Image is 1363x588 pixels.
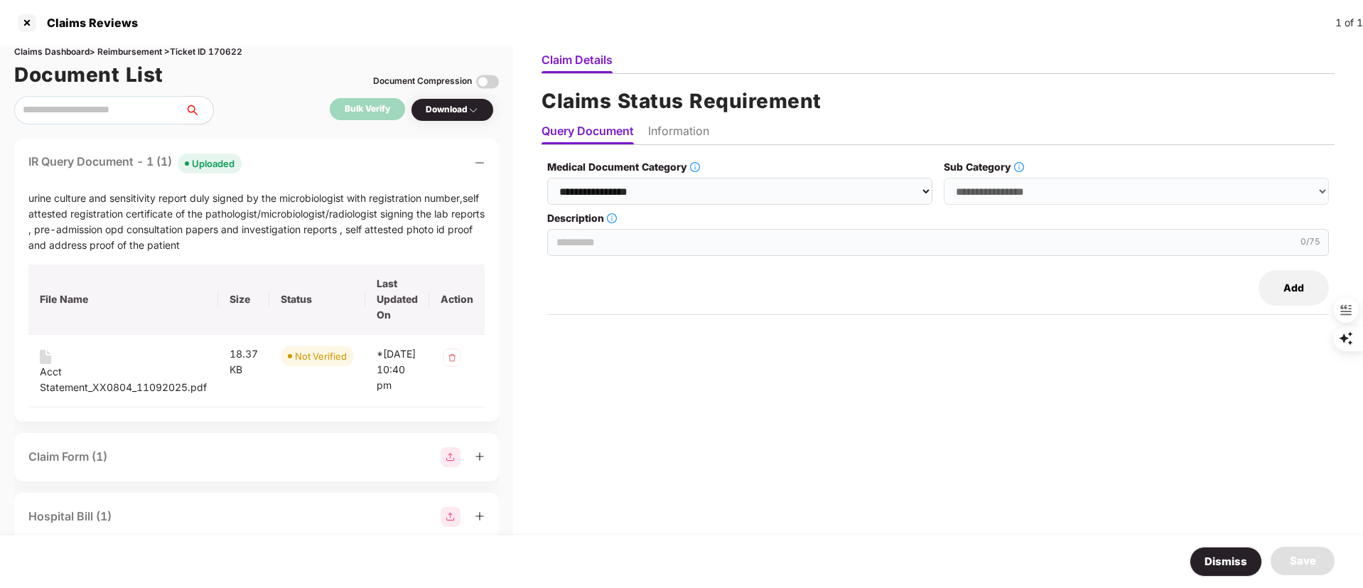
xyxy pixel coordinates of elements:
th: File Name [28,264,218,335]
div: Hospital Bill (1) [28,508,112,525]
span: info-circle [607,213,617,223]
span: search [184,105,213,116]
div: Claims Reviews [38,16,138,30]
div: Document Compression [373,75,472,88]
button: Dismiss [1190,547,1262,577]
li: Claim Details [542,53,613,73]
span: info-circle [690,162,700,172]
button: Add [1259,270,1329,306]
div: Claims Dashboard > Reimbursement > Ticket ID 170622 [14,46,499,59]
th: Action [429,264,485,335]
div: Bulk Verify [345,102,390,116]
span: info-circle [1014,162,1024,172]
img: svg+xml;base64,PHN2ZyB4bWxucz0iaHR0cDovL3d3dy53My5vcmcvMjAwMC9zdmciIHdpZHRoPSIxNiIgaGVpZ2h0PSIyMC... [40,350,51,364]
span: minus [475,158,485,168]
li: Information [648,124,709,144]
div: 1 of 1 [1335,15,1363,31]
img: svg+xml;base64,PHN2ZyB4bWxucz0iaHR0cDovL3d3dy53My5vcmcvMjAwMC9zdmciIHdpZHRoPSIzMiIgaGVpZ2h0PSIzMi... [441,346,463,369]
label: Description [547,210,1329,226]
div: Save [1290,552,1316,570]
div: 18.37 KB [230,346,258,378]
th: Last Updated On [365,264,429,335]
div: Uploaded [192,156,235,171]
div: *[DATE] 10:40 pm [377,346,418,393]
img: svg+xml;base64,PHN2ZyBpZD0iRHJvcGRvd24tMzJ4MzIiIHhtbG5zPSJodHRwOi8vd3d3LnczLm9yZy8yMDAwL3N2ZyIgd2... [468,105,479,116]
li: Query Document [542,124,634,144]
img: svg+xml;base64,PHN2ZyBpZD0iR3JvdXBfMjg4MTMiIGRhdGEtbmFtZT0iR3JvdXAgMjg4MTMiIHhtbG5zPSJodHRwOi8vd3... [441,507,460,527]
img: svg+xml;base64,PHN2ZyBpZD0iR3JvdXBfMjg4MTMiIGRhdGEtbmFtZT0iR3JvdXAgMjg4MTMiIHhtbG5zPSJodHRwOi8vd3... [441,447,460,467]
th: Size [218,264,269,335]
div: Not Verified [295,349,347,363]
h1: Claims Status Requirement [542,85,1335,117]
div: Download [426,103,479,117]
h1: Document List [14,59,163,90]
img: svg+xml;base64,PHN2ZyBpZD0iVG9nZ2xlLTMyeDMyIiB4bWxucz0iaHR0cDovL3d3dy53My5vcmcvMjAwMC9zdmciIHdpZH... [476,70,499,93]
div: IR Query Document - 1 (1) [28,153,242,173]
div: Acct Statement_XX0804_11092025.pdf [40,364,207,395]
span: plus [475,451,485,461]
button: search [184,96,214,124]
th: Status [269,264,365,335]
label: Medical Document Category [547,159,932,175]
label: Sub Category [944,159,1329,175]
div: urine culture and sensitivity report duly signed by the microbiologist with registration number,s... [28,191,485,253]
span: plus [475,511,485,521]
div: Claim Form (1) [28,448,107,466]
